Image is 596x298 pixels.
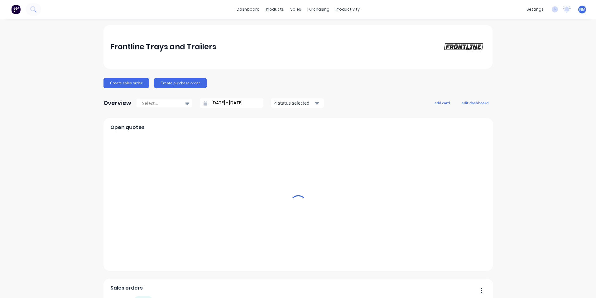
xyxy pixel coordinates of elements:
img: Factory [11,5,21,14]
span: Open quotes [110,124,145,131]
div: purchasing [304,5,333,14]
button: Create purchase order [154,78,207,88]
span: NM [579,7,585,12]
img: Frontline Trays and Trailers [442,42,486,52]
div: products [263,5,287,14]
button: Create sales order [103,78,149,88]
button: add card [430,99,454,107]
button: edit dashboard [458,99,493,107]
div: Overview [103,97,131,109]
div: settings [523,5,547,14]
div: sales [287,5,304,14]
a: dashboard [233,5,263,14]
div: 4 status selected [274,100,314,106]
div: productivity [333,5,363,14]
div: Frontline Trays and Trailers [110,41,216,53]
span: Sales orders [110,284,143,292]
button: 4 status selected [271,98,324,108]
